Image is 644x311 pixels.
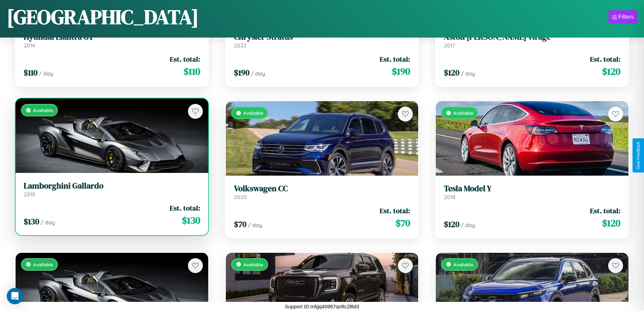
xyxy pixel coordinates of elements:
a: Aston [PERSON_NAME] Virage2017 [444,32,620,49]
span: / day [41,219,55,226]
div: Filters [618,14,634,20]
span: 2017 [444,42,455,49]
span: Est. total: [380,206,410,216]
span: $ 130 [182,214,200,227]
span: $ 130 [24,216,39,227]
span: $ 120 [444,219,459,230]
span: / day [39,70,53,77]
span: / day [248,222,262,228]
h3: Lamborghini Gallardo [24,181,200,191]
span: 2014 [24,42,35,49]
h1: [GEOGRAPHIC_DATA] [7,3,199,31]
a: Chrysler Stratus2022 [234,32,410,49]
a: Hyundai Elantra GT2014 [24,32,200,49]
span: $ 120 [602,65,620,78]
span: $ 70 [234,219,246,230]
span: $ 120 [444,67,459,78]
a: Tesla Model Y2018 [444,184,620,200]
span: $ 70 [396,216,410,230]
span: $ 110 [184,65,200,78]
span: / day [461,222,475,228]
span: $ 190 [234,67,249,78]
span: Available [243,110,263,116]
span: Available [33,262,53,267]
span: / day [251,70,265,77]
span: 2018 [444,194,455,200]
span: 2020 [234,194,247,200]
span: 2022 [234,42,246,49]
button: Filters [609,10,637,24]
span: Est. total: [170,54,200,64]
div: Give Feedback [636,142,641,169]
span: Available [243,262,263,267]
span: Est. total: [590,54,620,64]
h3: Volkswagen CC [234,184,410,194]
span: Available [33,107,53,113]
span: 2018 [24,191,35,198]
span: Available [453,262,473,267]
span: Est. total: [380,54,410,64]
h3: Tesla Model Y [444,184,620,194]
span: Est. total: [590,206,620,216]
span: $ 120 [602,216,620,230]
a: Lamborghini Gallardo2018 [24,181,200,198]
span: Est. total: [170,203,200,213]
span: $ 110 [24,67,38,78]
h3: Aston [PERSON_NAME] Virage [444,32,620,42]
span: Available [453,110,473,116]
span: $ 190 [392,65,410,78]
span: / day [461,70,475,77]
p: Support ID: mfgq40967qoftc2l8d3 [285,302,359,311]
a: Volkswagen CC2020 [234,184,410,200]
div: Open Intercom Messenger [7,288,23,304]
